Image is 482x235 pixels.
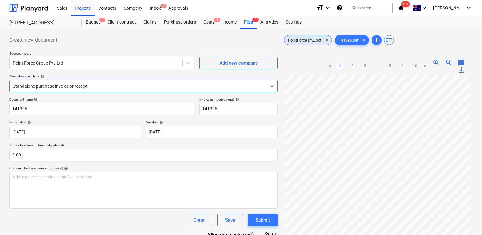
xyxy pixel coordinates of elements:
[349,63,356,70] a: Page 2
[411,63,419,70] a: Page 10
[9,74,278,78] div: Select document type
[458,66,465,74] span: save_alt
[433,59,440,66] span: zoom_in
[326,63,334,70] a: Previous page
[9,36,57,44] span: Create new document
[240,16,257,29] div: Files
[374,63,381,70] a: ...
[385,36,393,44] span: sort
[399,63,406,70] a: Page 9
[252,18,259,22] span: 4
[33,97,38,101] span: help
[398,4,404,12] i: notifications
[323,36,331,44] span: clear
[401,1,410,7] span: 99+
[219,59,258,67] div: Add new company
[349,3,393,13] button: Search
[214,18,220,22] span: 3
[282,16,305,29] a: Settings
[82,16,104,29] div: Budget
[360,36,367,44] span: clear
[218,16,240,29] a: Income
[63,166,68,170] span: help
[9,20,74,26] div: [STREET_ADDRESS]
[9,126,141,138] input: Invoice date not specified
[336,63,344,70] a: Page 1 is your current page
[199,103,278,115] input: Invoice number
[193,216,204,224] div: Clear
[9,166,278,170] div: Comment for the accountant (optional)
[82,16,104,29] a: Budget4
[373,36,380,44] span: add
[445,59,453,66] span: zoom_out
[186,214,212,226] button: Clear
[199,97,278,102] div: Invoice number (optional)
[9,143,278,149] p: Invoice total amount (net cost, optional)
[99,18,105,22] span: 4
[433,5,464,10] span: [PERSON_NAME]
[200,16,218,29] div: Costs
[9,149,278,161] input: Invoice total amount (net cost, optional)
[9,103,194,115] input: Document name
[421,63,429,70] a: Next page
[284,35,332,45] div: PointForce Inv...pdf
[421,4,428,12] i: keyboard_arrow_down
[104,16,140,29] a: Client contract
[9,51,194,57] p: Select company
[200,16,218,29] a: Costs3
[255,216,270,224] div: Submit
[458,59,465,66] span: chat
[465,4,473,12] i: keyboard_arrow_down
[257,16,282,29] a: Analytics
[217,214,243,226] button: Save
[225,216,235,224] div: Save
[39,75,44,78] span: help
[335,38,362,43] span: 141396.pdf
[284,38,326,43] span: PointForce Inv...pdf
[146,126,277,138] input: Due date not specified
[316,4,324,12] i: format_size
[240,16,257,29] a: Files4
[386,63,394,70] a: Page 8
[160,4,167,8] span: 9+
[158,121,163,124] span: help
[248,214,278,226] button: Submit
[26,121,31,124] span: help
[234,97,239,101] span: help
[146,120,277,124] div: Due date
[361,63,369,70] a: Page 3
[451,205,482,235] iframe: Chat Widget
[9,120,141,124] div: Invoice date
[324,4,331,12] i: keyboard_arrow_down
[336,4,343,12] i: Knowledge base
[160,16,200,29] a: Purchase orders
[199,57,278,69] button: Add new company
[140,16,160,29] a: Claims
[352,5,357,10] span: search
[9,97,194,102] div: Document name
[335,35,369,45] div: 141396.pdf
